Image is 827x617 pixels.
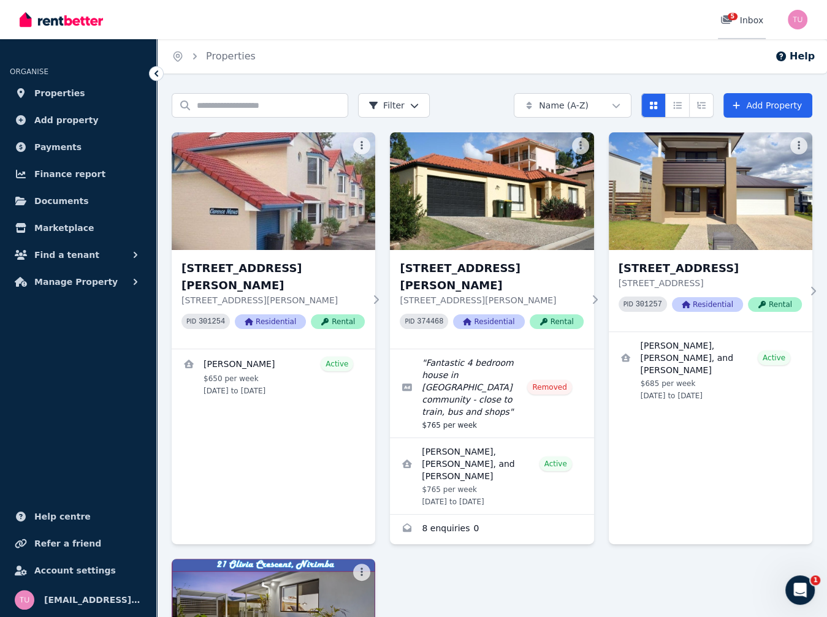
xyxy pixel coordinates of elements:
[15,590,34,610] img: tucksy@gmail.com
[172,132,375,349] a: 3/126 Clarence Road, Indooroopilly[STREET_ADDRESS][PERSON_NAME][STREET_ADDRESS][PERSON_NAME]PID 3...
[790,137,807,154] button: More options
[748,297,802,312] span: Rental
[390,349,593,437] a: Edit listing: Fantastic 4 bedroom house in Gated community - close to train, bus and shops
[572,137,589,154] button: More options
[10,81,147,105] a: Properties
[34,509,91,524] span: Help centre
[10,531,147,556] a: Refer a friend
[20,10,103,29] img: RentBetter
[390,132,593,349] a: 5/82 Bergin Rd, Ferny Grove[STREET_ADDRESS][PERSON_NAME][STREET_ADDRESS][PERSON_NAME]PID 374468Re...
[728,13,737,20] span: 5
[405,318,414,325] small: PID
[619,260,802,277] h3: [STREET_ADDRESS]
[311,314,365,329] span: Rental
[390,132,593,250] img: 5/82 Bergin Rd, Ferny Grove
[10,189,147,213] a: Documents
[34,221,94,235] span: Marketplace
[186,318,196,325] small: PID
[689,93,714,118] button: Expanded list view
[10,216,147,240] a: Marketplace
[723,93,812,118] a: Add Property
[34,140,82,154] span: Payments
[34,536,101,551] span: Refer a friend
[390,438,593,514] a: View details for Amanda, Zachary, and Anthony Bower
[641,93,714,118] div: View options
[235,314,306,329] span: Residential
[172,132,375,250] img: 3/126 Clarence Road, Indooroopilly
[34,86,85,100] span: Properties
[172,349,375,403] a: View details for Adrian Hudson
[775,49,815,64] button: Help
[34,274,118,289] span: Manage Property
[10,243,147,267] button: Find a tenant
[206,50,256,62] a: Properties
[10,135,147,159] a: Payments
[400,294,583,306] p: [STREET_ADDRESS][PERSON_NAME]
[619,277,802,289] p: [STREET_ADDRESS]
[368,99,405,112] span: Filter
[400,260,583,294] h3: [STREET_ADDRESS][PERSON_NAME]
[417,317,443,326] code: 374468
[539,99,589,112] span: Name (A-Z)
[44,592,142,607] span: [EMAIL_ADDRESS][DOMAIN_NAME]
[636,300,662,309] code: 301257
[10,108,147,132] a: Add property
[785,575,815,605] iframe: Intercom live chat
[199,317,225,326] code: 301254
[810,575,820,585] span: 1
[453,314,524,329] span: Residential
[10,67,48,76] span: ORGANISE
[641,93,666,118] button: Card view
[623,301,633,308] small: PID
[609,132,812,331] a: 9 Lakeview Place, Springfield Lakes[STREET_ADDRESS][STREET_ADDRESS]PID 301257ResidentialRental
[358,93,430,118] button: Filter
[530,314,584,329] span: Rental
[10,162,147,186] a: Finance report
[665,93,690,118] button: Compact list view
[353,564,370,581] button: More options
[181,294,365,306] p: [STREET_ADDRESS][PERSON_NAME]
[34,248,99,262] span: Find a tenant
[10,270,147,294] button: Manage Property
[34,113,99,127] span: Add property
[34,194,89,208] span: Documents
[34,563,116,578] span: Account settings
[353,137,370,154] button: More options
[390,515,593,544] a: Enquiries for 5/82 Bergin Rd, Ferny Grove
[720,14,763,26] div: Inbox
[10,504,147,529] a: Help centre
[34,167,105,181] span: Finance report
[788,10,807,29] img: tucksy@gmail.com
[181,260,365,294] h3: [STREET_ADDRESS][PERSON_NAME]
[609,132,812,250] img: 9 Lakeview Place, Springfield Lakes
[157,39,270,74] nav: Breadcrumb
[10,558,147,583] a: Account settings
[514,93,631,118] button: Name (A-Z)
[609,332,812,408] a: View details for Laurence Kaiwai, Colette Eagle, and Ngavaine Tearea
[672,297,743,312] span: Residential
